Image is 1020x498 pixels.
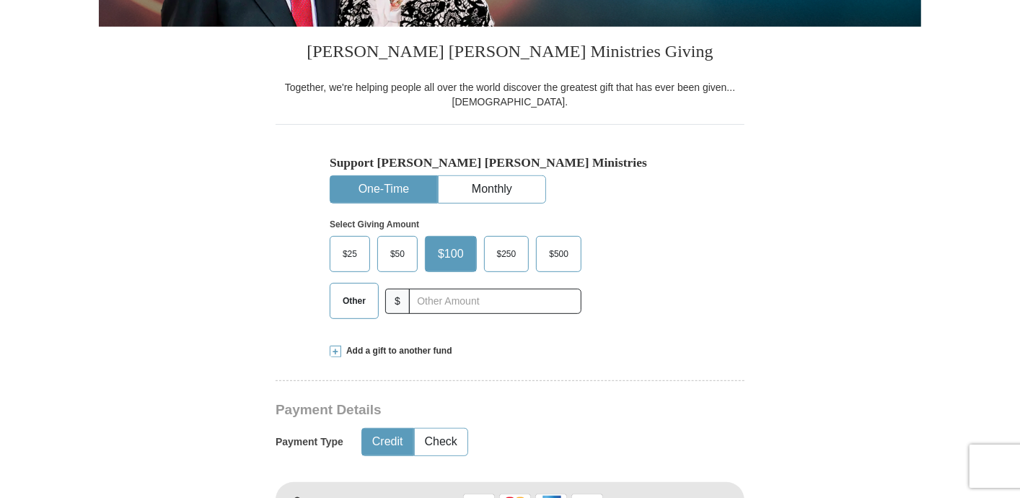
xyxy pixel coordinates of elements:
button: One-Time [330,176,437,203]
span: $50 [383,243,412,265]
button: Check [415,429,467,455]
button: Credit [362,429,413,455]
h5: Support [PERSON_NAME] [PERSON_NAME] Ministries [330,155,690,170]
span: Add a gift to another fund [341,345,452,357]
strong: Select Giving Amount [330,219,419,230]
h5: Payment Type [276,436,343,448]
span: $250 [490,243,524,265]
input: Other Amount [409,289,581,314]
span: $ [385,289,410,314]
h3: [PERSON_NAME] [PERSON_NAME] Ministries Giving [276,27,744,80]
div: Together, we're helping people all over the world discover the greatest gift that has ever been g... [276,80,744,109]
span: $25 [335,243,364,265]
span: $500 [542,243,576,265]
h3: Payment Details [276,402,643,419]
span: Other [335,290,373,312]
button: Monthly [439,176,545,203]
span: $100 [431,243,471,265]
